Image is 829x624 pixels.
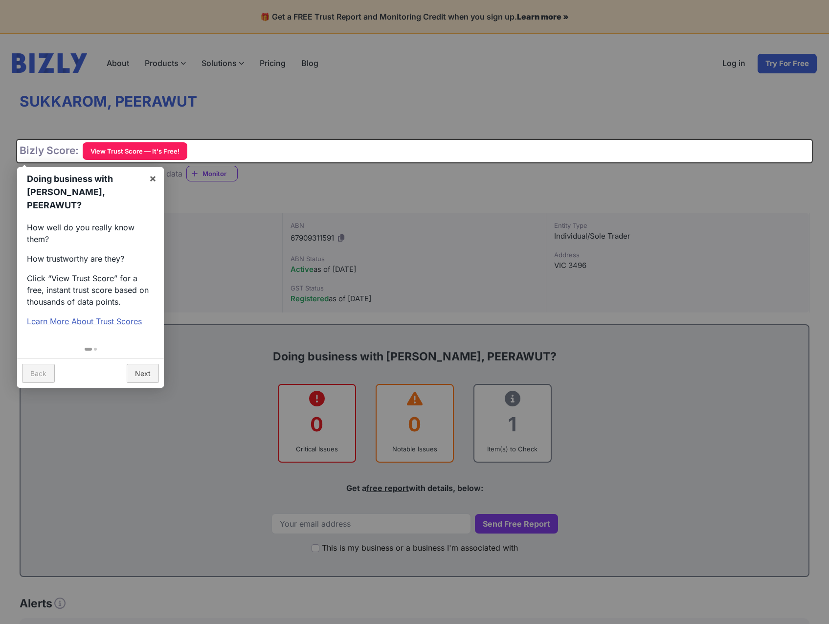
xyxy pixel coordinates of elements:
[27,172,141,212] h1: Doing business with [PERSON_NAME], PEERAWUT?
[27,222,154,245] p: How well do you really know them?
[127,364,159,383] a: Next
[27,272,154,308] p: Click “View Trust Score” for a free, instant trust score based on thousands of data points.
[142,167,164,189] a: ×
[27,316,142,326] a: Learn More About Trust Scores
[27,253,154,265] p: How trustworthy are they?
[22,364,55,383] a: Back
